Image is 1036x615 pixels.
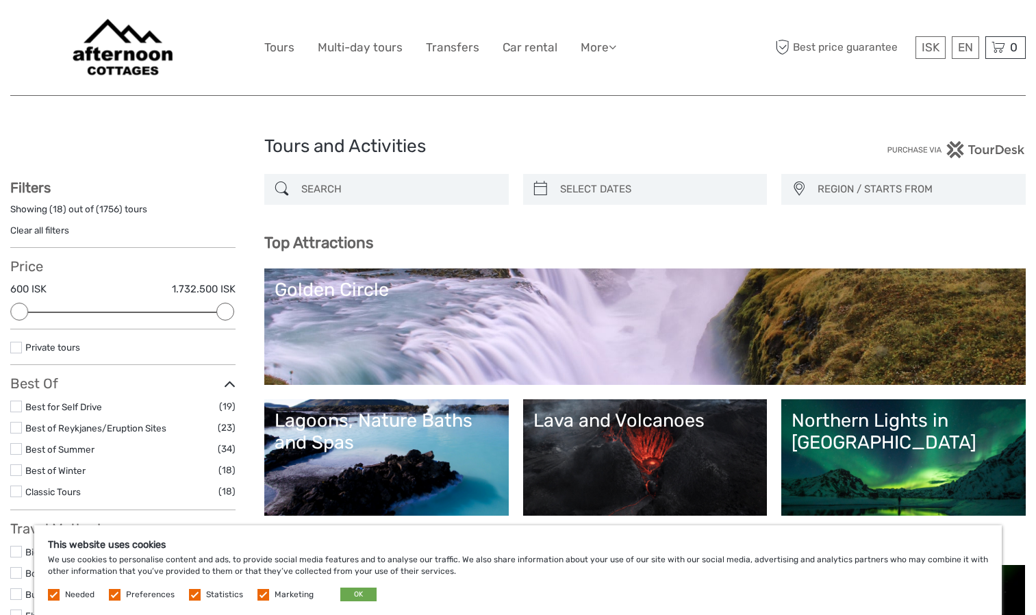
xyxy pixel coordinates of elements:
[922,40,939,54] span: ISK
[25,486,81,497] a: Classic Tours
[65,589,94,601] label: Needed
[206,589,243,601] label: Statistics
[172,282,236,297] label: 1.732.500 ISK
[19,24,155,35] p: We're away right now. Please check back later!
[25,401,102,412] a: Best for Self Drive
[10,375,236,392] h3: Best Of
[952,36,979,59] div: EN
[772,36,912,59] span: Best price guarantee
[25,568,45,579] a: Boat
[275,589,314,601] label: Marketing
[126,589,175,601] label: Preferences
[10,203,236,224] div: Showing ( ) out of ( ) tours
[48,539,988,551] h5: This website uses cookies
[318,38,403,58] a: Multi-day tours
[264,136,772,158] h1: Tours and Activities
[275,279,1015,375] a: Golden Circle
[10,258,236,275] h3: Price
[264,234,373,252] b: Top Attractions
[555,177,761,201] input: SELECT DATES
[218,420,236,436] span: (23)
[25,589,42,600] a: Bus
[296,177,502,201] input: SEARCH
[25,423,166,434] a: Best of Reykjanes/Eruption Sites
[792,410,1015,505] a: Northern Lights in [GEOGRAPHIC_DATA]
[53,203,63,216] label: 18
[426,38,479,58] a: Transfers
[503,38,557,58] a: Car rental
[275,410,498,505] a: Lagoons, Nature Baths and Spas
[581,38,616,58] a: More
[218,462,236,478] span: (18)
[275,410,498,454] div: Lagoons, Nature Baths and Spas
[10,282,47,297] label: 600 ISK
[1008,40,1020,54] span: 0
[157,21,174,38] button: Open LiveChat chat widget
[25,547,55,557] a: Bicycle
[63,10,182,85] img: 1620-2dbec36e-e544-401a-8573-09ddce833e2c_logo_big.jpg
[219,399,236,414] span: (19)
[533,410,757,431] div: Lava and Volcanoes
[10,179,51,196] strong: Filters
[218,441,236,457] span: (34)
[811,178,1019,201] button: REGION / STARTS FROM
[10,520,236,537] h3: Travel Method
[34,525,1002,615] div: We use cookies to personalise content and ads, to provide social media features and to analyse ou...
[218,484,236,499] span: (18)
[275,279,1015,301] div: Golden Circle
[99,203,119,216] label: 1756
[264,38,294,58] a: Tours
[25,444,94,455] a: Best of Summer
[887,141,1026,158] img: PurchaseViaTourDesk.png
[25,342,80,353] a: Private tours
[25,465,86,476] a: Best of Winter
[340,588,377,601] button: OK
[10,225,69,236] a: Clear all filters
[533,410,757,505] a: Lava and Volcanoes
[792,410,1015,454] div: Northern Lights in [GEOGRAPHIC_DATA]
